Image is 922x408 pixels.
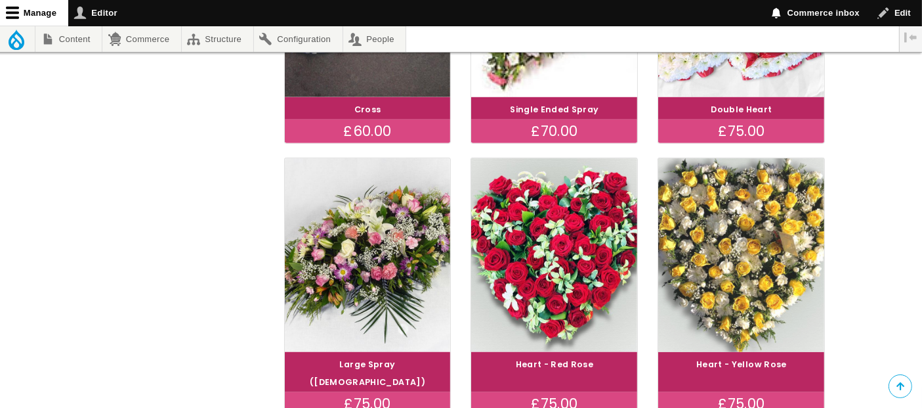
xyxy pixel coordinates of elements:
a: Double Heart [711,104,772,115]
a: Heart - Red Rose [516,359,594,370]
div: £75.00 [658,120,824,143]
a: Cross [354,104,381,115]
img: Heart - Yellow Rose [648,147,835,363]
a: Heart - Yellow Rose [696,359,787,370]
div: £60.00 [285,120,451,143]
a: Commerce [102,26,180,52]
a: Large Spray ([DEMOGRAPHIC_DATA]) [310,359,425,388]
a: People [343,26,406,52]
a: Configuration [254,26,343,52]
img: Heart - Red Rose [471,158,637,352]
a: Single Ended Spray [510,104,598,115]
a: Content [35,26,102,52]
button: Vertical orientation [900,26,922,49]
img: Large Spray (Female) [285,158,451,352]
div: £70.00 [471,120,637,143]
a: Structure [182,26,253,52]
